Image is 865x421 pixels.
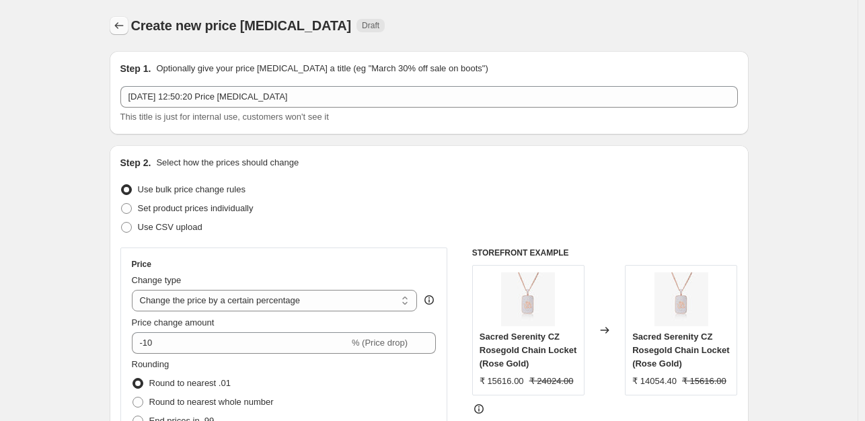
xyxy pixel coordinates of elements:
[149,378,231,388] span: Round to nearest .01
[132,317,215,328] span: Price change amount
[529,376,574,386] span: ₹ 24024.00
[120,112,329,122] span: This title is just for internal use, customers won't see it
[480,332,576,369] span: Sacred Serenity CZ Rosegold Chain Locket (Rose Gold)
[632,376,677,386] span: ₹ 14054.40
[480,376,524,386] span: ₹ 15616.00
[138,203,254,213] span: Set product prices individually
[110,16,128,35] button: Price change jobs
[138,184,246,194] span: Use bulk price change rules
[131,18,352,33] span: Create new price [MEDICAL_DATA]
[632,332,729,369] span: Sacred Serenity CZ Rosegold Chain Locket (Rose Gold)
[156,156,299,169] p: Select how the prices should change
[120,62,151,75] h2: Step 1.
[156,62,488,75] p: Optionally give your price [MEDICAL_DATA] a title (eg "March 30% off sale on boots")
[132,332,349,354] input: -15
[120,156,151,169] h2: Step 2.
[352,338,408,348] span: % (Price drop)
[654,272,708,326] img: AGC_L1_1_80x.webp
[501,272,555,326] img: AGC_L1_1_80x.webp
[149,397,274,407] span: Round to nearest whole number
[120,86,738,108] input: 30% off holiday sale
[682,376,726,386] span: ₹ 15616.00
[422,293,436,307] div: help
[472,247,738,258] h6: STOREFRONT EXAMPLE
[132,359,170,369] span: Rounding
[132,259,151,270] h3: Price
[132,275,182,285] span: Change type
[138,222,202,232] span: Use CSV upload
[362,20,379,31] span: Draft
